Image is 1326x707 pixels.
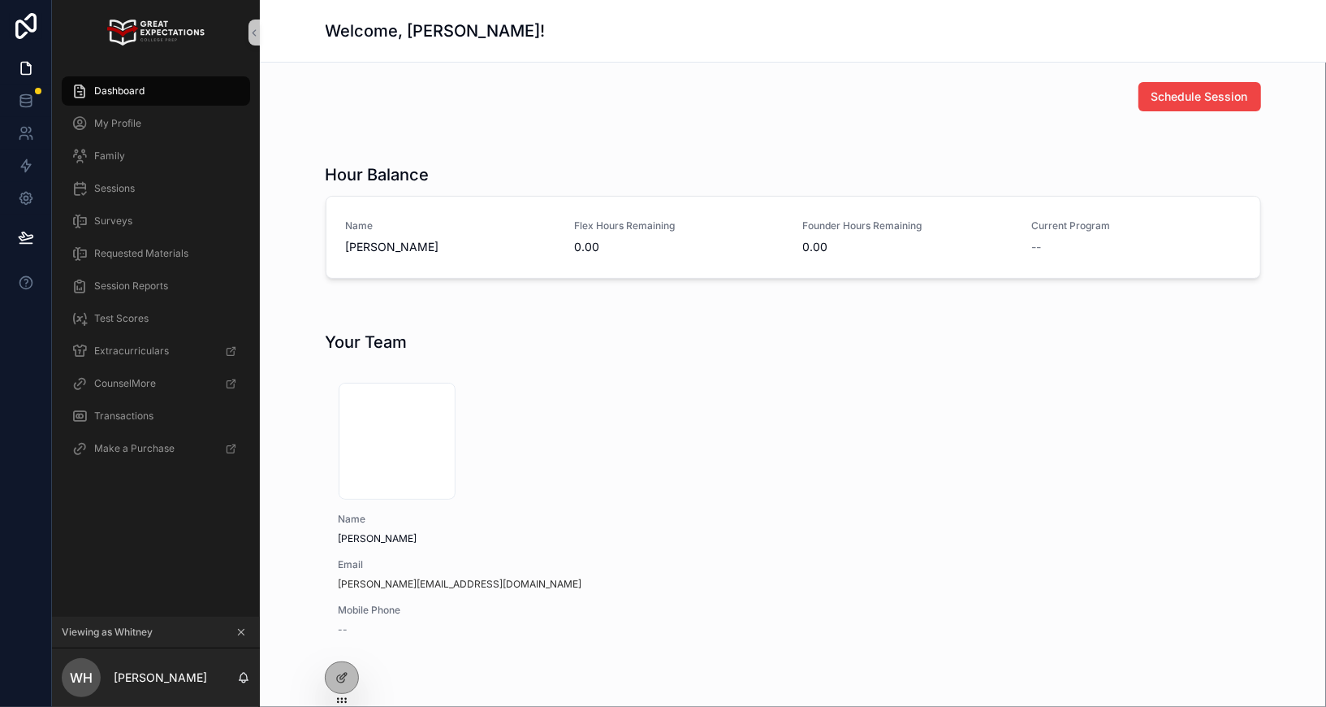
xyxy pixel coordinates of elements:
span: Transactions [94,410,153,423]
span: Founder Hours Remaining [803,219,1013,232]
span: Schedule Session [1151,89,1248,105]
a: CounselMore [62,369,250,398]
a: Requested Materials [62,239,250,268]
span: Extracurriculars [94,345,169,358]
span: My Profile [94,117,141,130]
span: Name [346,219,555,232]
a: Dashboard [62,76,250,106]
span: Make a Purchase [94,442,175,455]
p: [PERSON_NAME] [114,670,207,686]
span: Viewing as Whitney [62,626,153,639]
span: Requested Materials [94,247,188,260]
a: Family [62,141,250,171]
span: -- [1031,239,1041,255]
span: Surveys [94,215,132,228]
span: Flex Hours Remaining [574,219,784,232]
span: CounselMore [94,377,156,390]
img: App logo [107,20,204,46]
span: Family [94,150,125,163]
span: Email [339,558,624,571]
a: Surveys [62,206,250,236]
span: Sessions [94,182,135,195]
span: 0.00 [574,239,784,255]
a: Transactions [62,401,250,431]
a: Make a Purchase [62,434,250,463]
a: [PERSON_NAME][EMAIL_ADDRESS][DOMAIN_NAME] [339,578,582,591]
span: Name [339,513,624,526]
span: Test Scores [94,312,149,325]
button: Schedule Session [1138,82,1261,111]
span: -- [339,623,348,636]
span: WH [70,668,93,687]
span: [PERSON_NAME] [346,239,555,255]
h1: Welcome, [PERSON_NAME]! [326,20,546,42]
a: Sessions [62,174,250,203]
h1: Hour Balance [326,163,430,186]
span: Session Reports [94,280,168,293]
span: Dashboard [94,85,145,98]
a: My Profile [62,109,250,138]
div: scrollable content [52,65,260,484]
a: Extracurriculars [62,336,250,366]
span: [PERSON_NAME] [339,532,624,545]
a: Test Scores [62,304,250,333]
a: Session Reports [62,271,250,301]
span: 0.00 [803,239,1013,255]
span: Current Program [1031,219,1241,232]
span: Mobile Phone [339,604,624,617]
h1: Your Team [326,331,408,353]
